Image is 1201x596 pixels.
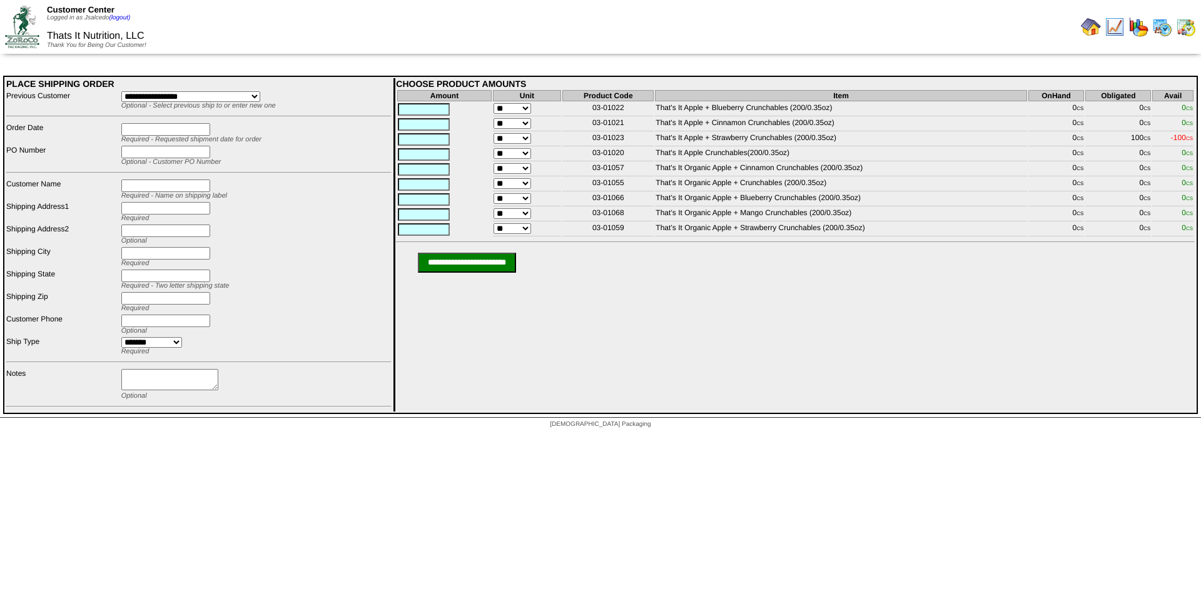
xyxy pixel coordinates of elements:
[1152,17,1172,37] img: calendarprod.gif
[655,208,1026,221] td: That’s It Organic Apple + Mango Crunchables (200/0.35oz)
[47,31,144,41] span: Thats It Nutrition, LLC
[121,136,261,143] span: Required - Requested shipment date for order
[121,237,147,245] span: Optional
[6,314,119,335] td: Customer Phone
[1077,211,1083,216] span: CS
[6,291,119,313] td: Shipping Zip
[1182,163,1193,172] span: 0
[6,336,119,356] td: Ship Type
[121,348,149,355] span: Required
[1028,163,1085,176] td: 0
[121,392,147,400] span: Optional
[1028,90,1085,101] th: OnHand
[6,201,119,223] td: Shipping Address1
[1085,178,1151,191] td: 0
[562,148,654,161] td: 03-01020
[47,14,130,21] span: Logged in as Jsalcedo
[1077,106,1083,111] span: CS
[121,305,149,312] span: Required
[1186,136,1193,141] span: CS
[5,6,39,48] img: ZoRoCo_Logo(Green%26Foil)%20jpg.webp
[1152,90,1193,101] th: Avail
[1143,181,1150,186] span: CS
[1143,151,1150,156] span: CS
[1085,208,1151,221] td: 0
[1143,196,1150,201] span: CS
[1186,121,1193,126] span: CS
[1182,118,1193,127] span: 0
[121,158,221,166] span: Optional - Customer PO Number
[121,192,227,200] span: Required - Name on shipping label
[1128,17,1148,37] img: graph.gif
[655,178,1026,191] td: That's It Organic Apple + Crunchables (200/0.35oz)
[1143,106,1150,111] span: CS
[1085,223,1151,236] td: 0
[6,91,119,110] td: Previous Customer
[655,223,1026,236] td: That’s It Organic Apple + Strawberry Crunchables (200/0.35oz)
[655,148,1026,161] td: That's It Apple Crunchables(200/0.35oz)
[1182,223,1193,232] span: 0
[6,246,119,268] td: Shipping City
[1077,166,1083,171] span: CS
[109,14,130,21] a: (logout)
[121,102,276,109] span: Optional - Select previous ship to or enter new one
[1143,211,1150,216] span: CS
[6,145,119,166] td: PO Number
[6,269,119,290] td: Shipping State
[1077,136,1083,141] span: CS
[1028,118,1085,131] td: 0
[1186,106,1193,111] span: CS
[1028,133,1085,146] td: 0
[6,123,119,144] td: Order Date
[1186,166,1193,171] span: CS
[550,421,651,428] span: [DEMOGRAPHIC_DATA] Packaging
[1077,226,1083,231] span: CS
[655,90,1026,101] th: Item
[562,193,654,206] td: 03-01066
[397,90,491,101] th: Amount
[6,179,119,200] td: Customer Name
[1186,196,1193,201] span: CS
[121,282,230,290] span: Required - Two letter shipping state
[1081,17,1101,37] img: home.gif
[1077,121,1083,126] span: CS
[1085,193,1151,206] td: 0
[1182,208,1193,217] span: 0
[1182,193,1193,202] span: 0
[562,103,654,116] td: 03-01022
[1028,178,1085,191] td: 0
[1085,103,1151,116] td: 0
[1186,211,1193,216] span: CS
[655,103,1026,116] td: That's It Apple + Blueberry Crunchables (200/0.35oz)
[562,90,654,101] th: Product Code
[1176,17,1196,37] img: calendarinout.gif
[1085,148,1151,161] td: 0
[396,79,1195,89] div: CHOOSE PRODUCT AMOUNTS
[1182,103,1193,112] span: 0
[655,193,1026,206] td: That’s It Organic Apple + Blueberry Crunchables (200/0.35oz)
[1143,166,1150,171] span: CS
[1085,133,1151,146] td: 100
[1143,226,1150,231] span: CS
[562,118,654,131] td: 03-01021
[47,5,114,14] span: Customer Center
[121,260,149,267] span: Required
[655,133,1026,146] td: That's It Apple + Strawberry Crunchables (200/0.35oz)
[1085,118,1151,131] td: 0
[1182,148,1193,157] span: 0
[1143,121,1150,126] span: CS
[562,223,654,236] td: 03-01059
[1143,136,1150,141] span: CS
[121,215,149,222] span: Required
[1077,151,1083,156] span: CS
[6,368,119,400] td: Notes
[1077,181,1083,186] span: CS
[6,224,119,245] td: Shipping Address2
[562,133,654,146] td: 03-01023
[1028,208,1085,221] td: 0
[655,163,1026,176] td: That's It Organic Apple + Cinnamon Crunchables (200/0.35oz)
[1186,226,1193,231] span: CS
[47,42,146,49] span: Thank You for Being Our Customer!
[1028,148,1085,161] td: 0
[562,208,654,221] td: 03-01068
